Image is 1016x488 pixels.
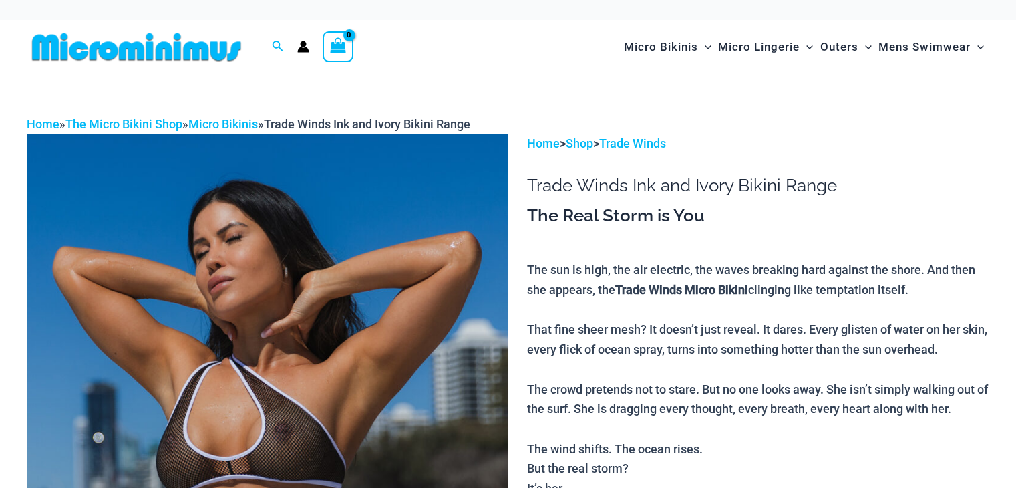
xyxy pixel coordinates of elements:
a: Account icon link [297,41,309,53]
a: Mens SwimwearMenu ToggleMenu Toggle [875,27,987,68]
span: Micro Lingerie [718,30,800,64]
a: Micro BikinisMenu ToggleMenu Toggle [621,27,715,68]
span: » » » [27,117,470,131]
nav: Site Navigation [619,25,989,70]
span: Mens Swimwear [878,30,971,64]
p: > > [527,134,989,154]
a: View Shopping Cart, empty [323,31,353,62]
h1: Trade Winds Ink and Ivory Bikini Range [527,175,989,196]
b: Trade Winds Micro Bikini [615,283,748,297]
span: Menu Toggle [971,30,984,64]
span: Menu Toggle [800,30,813,64]
span: Menu Toggle [698,30,711,64]
a: OutersMenu ToggleMenu Toggle [817,27,875,68]
a: Home [27,117,59,131]
a: Micro Bikinis [188,117,258,131]
img: MM SHOP LOGO FLAT [27,32,246,62]
a: Trade Winds [599,136,666,150]
a: The Micro Bikini Shop [65,117,182,131]
span: Outers [820,30,858,64]
a: Shop [566,136,593,150]
h3: The Real Storm is You [527,205,989,227]
span: Micro Bikinis [624,30,698,64]
a: Search icon link [272,39,284,55]
span: Trade Winds Ink and Ivory Bikini Range [264,117,470,131]
span: Menu Toggle [858,30,872,64]
a: Home [527,136,560,150]
a: Micro LingerieMenu ToggleMenu Toggle [715,27,816,68]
